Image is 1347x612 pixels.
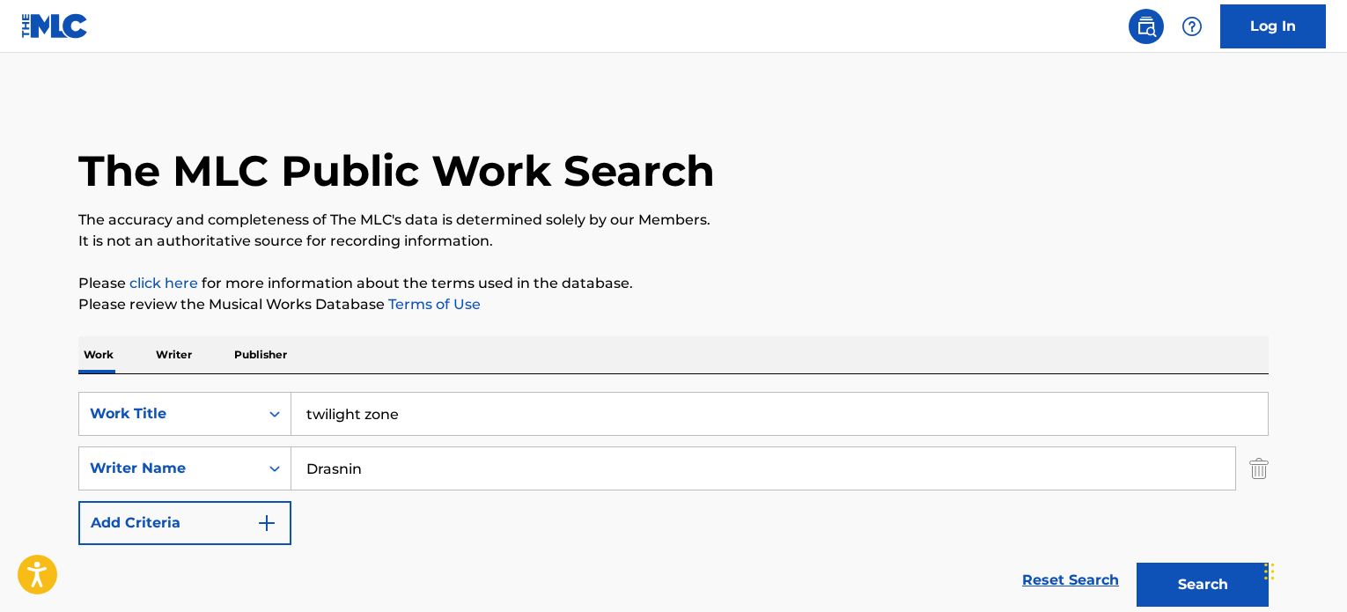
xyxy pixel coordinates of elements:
a: click here [129,275,198,291]
img: search [1136,16,1157,37]
div: Work Title [90,403,248,424]
p: Writer [151,336,197,373]
a: Public Search [1129,9,1164,44]
img: MLC Logo [21,13,89,39]
button: Search [1137,563,1269,607]
button: Add Criteria [78,501,291,545]
div: Drag [1264,545,1275,598]
p: Please for more information about the terms used in the database. [78,273,1269,294]
p: It is not an authoritative source for recording information. [78,231,1269,252]
h1: The MLC Public Work Search [78,144,715,197]
a: Reset Search [1013,561,1128,600]
img: help [1181,16,1203,37]
img: 9d2ae6d4665cec9f34b9.svg [256,512,277,534]
a: Terms of Use [385,296,481,313]
a: Log In [1220,4,1326,48]
div: Help [1174,9,1210,44]
p: Work [78,336,119,373]
iframe: Chat Widget [1259,527,1347,612]
p: Publisher [229,336,292,373]
p: The accuracy and completeness of The MLC's data is determined solely by our Members. [78,210,1269,231]
div: Writer Name [90,458,248,479]
img: Delete Criterion [1249,446,1269,490]
p: Please review the Musical Works Database [78,294,1269,315]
